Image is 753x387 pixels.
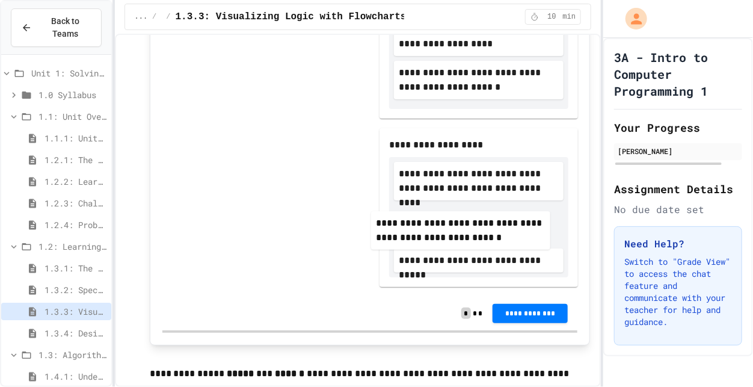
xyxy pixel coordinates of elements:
span: 1.3.1: The Power of Algorithms [45,262,106,274]
p: Switch to "Grade View" to access the chat feature and communicate with your teacher for help and ... [624,256,732,328]
span: 1.3.3: Visualizing Logic with Flowcharts [176,10,407,24]
span: 1.2.3: Challenge Problem - The Bridge [45,197,106,209]
span: Back to Teams [39,15,91,40]
span: 1.3.4: Designing Flowcharts [45,327,106,339]
h2: Assignment Details [614,181,742,197]
h1: 3A - Intro to Computer Programming 1 [614,49,742,99]
h2: Your Progress [614,119,742,136]
h3: Need Help? [624,237,732,251]
span: 1.2.1: The Growth Mindset [45,153,106,166]
span: 1.4.1: Understanding Games with Flowcharts [45,370,106,383]
div: [PERSON_NAME] [618,146,739,156]
span: 1.2: Learning to Solve Hard Problems [38,240,106,253]
span: 1.3.2: Specifying Ideas with Pseudocode [45,283,106,296]
span: 10 [542,12,562,22]
span: min [563,12,576,22]
span: 1.1: Unit Overview [38,110,106,123]
button: Back to Teams [11,8,102,47]
div: No due date set [614,202,742,217]
span: 1.2.2: Learning to Solve Hard Problems [45,175,106,188]
span: ... [135,12,148,22]
span: / [166,12,170,22]
span: 1.2.4: Problem Solving Practice [45,218,106,231]
div: My Account [613,5,650,33]
span: 1.3.3: Visualizing Logic with Flowcharts [45,305,106,318]
span: 1.1.1: Unit Overview [45,132,106,144]
span: Unit 1: Solving Problems in Computer Science [31,67,106,79]
span: 1.3: Algorithms - from Pseudocode to Flowcharts [38,348,106,361]
span: / [152,12,156,22]
span: 1.0 Syllabus [38,88,106,101]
